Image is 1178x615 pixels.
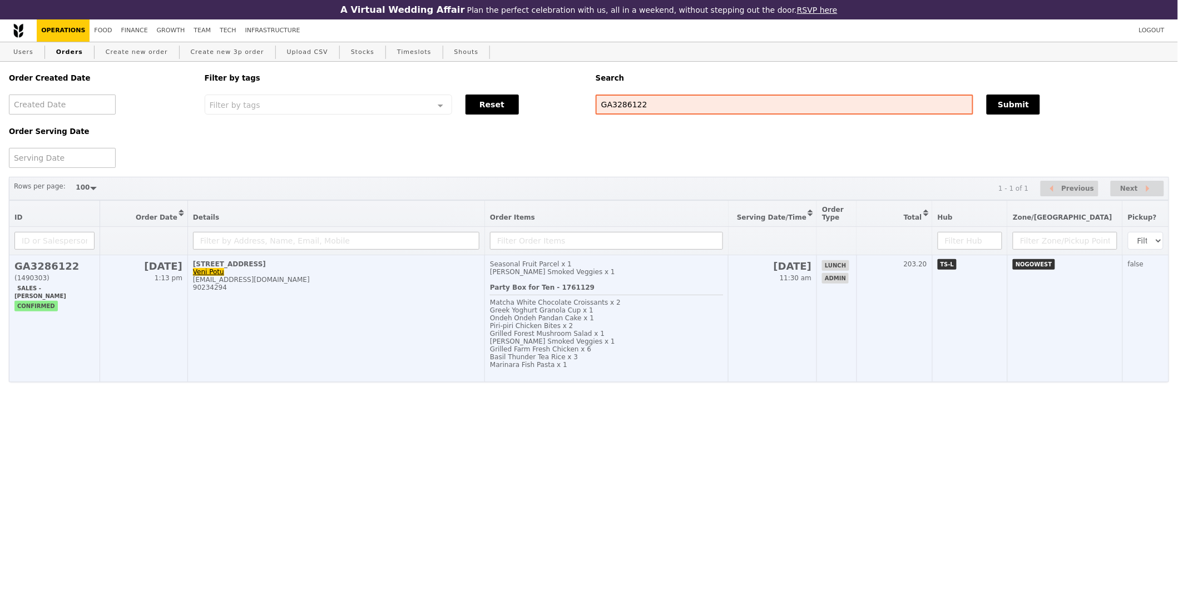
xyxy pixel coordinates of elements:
[490,338,615,345] span: [PERSON_NAME] Smoked Veggies x 1
[14,260,95,272] h2: GA3286122
[14,274,95,282] div: (1490303)
[797,6,838,14] a: RSVP here
[101,42,172,62] a: Create new order
[193,214,219,221] span: Details
[9,74,191,82] h5: Order Created Date
[490,284,595,291] b: Party Box for Ten - 1761129
[189,19,215,42] a: Team
[193,276,479,284] div: [EMAIL_ADDRESS][DOMAIN_NAME]
[14,181,66,192] label: Rows per page:
[938,232,1003,250] input: Filter Hub
[241,19,305,42] a: Infrastructure
[193,284,479,291] div: 90234294
[1013,232,1117,250] input: Filter Zone/Pickup Point
[9,148,116,168] input: Serving Date
[14,301,58,311] span: confirmed
[490,314,594,322] span: Ondeh Ondeh Pandan Cake x 1
[117,19,152,42] a: Finance
[90,19,116,42] a: Food
[596,95,973,115] input: Search any field
[340,4,464,15] h3: A Virtual Wedding Affair
[987,95,1040,115] button: Submit
[205,74,582,82] h5: Filter by tags
[9,42,38,62] a: Users
[283,42,333,62] a: Upload CSV
[14,214,22,221] span: ID
[998,185,1028,192] div: 1 - 1 of 1
[490,260,723,268] div: Seasonal Fruit Parcel x 1
[490,299,621,306] span: Matcha White Chocolate Croissants x 2
[1013,214,1112,221] span: Zone/[GEOGRAPHIC_DATA]
[822,273,849,284] span: admin
[186,42,269,62] a: Create new 3p order
[450,42,483,62] a: Shouts
[1128,260,1144,268] span: false
[215,19,241,42] a: Tech
[1062,182,1095,195] span: Previous
[490,306,593,314] span: Greek Yoghurt Granola Cup x 1
[466,95,519,115] button: Reset
[1120,182,1138,195] span: Next
[938,214,953,221] span: Hub
[37,19,90,42] a: Operations
[822,206,844,221] span: Order Type
[347,42,379,62] a: Stocks
[9,95,116,115] input: Created Date
[938,259,957,270] span: TS-L
[490,353,578,361] span: Basil Thunder Tea Rice x 3
[490,322,573,330] span: Piri‑piri Chicken Bites x 2
[210,100,260,110] span: Filter by tags
[734,260,811,272] h2: [DATE]
[1135,19,1169,42] a: Logout
[9,127,191,136] h5: Order Serving Date
[490,345,591,353] span: Grilled Farm Fresh Chicken x 6
[1128,214,1157,221] span: Pickup?
[490,330,605,338] span: Grilled Forest Mushroom Salad x 1
[52,42,87,62] a: Orders
[193,260,479,268] div: [STREET_ADDRESS]
[1041,181,1098,197] button: Previous
[155,274,182,282] span: 1:13 pm
[1013,259,1055,270] span: NOGOWEST
[596,74,1169,82] h5: Search
[393,42,435,62] a: Timeslots
[1111,181,1164,197] button: Next
[490,214,535,221] span: Order Items
[490,268,723,276] div: [PERSON_NAME] Smoked Veggies x 1
[269,4,909,15] div: Plan the perfect celebration with us, all in a weekend, without stepping out the door.
[193,232,479,250] input: Filter by Address, Name, Email, Mobile
[490,361,567,369] span: Marinara Fish Pasta x 1
[780,274,811,282] span: 11:30 am
[822,260,849,271] span: lunch
[152,19,190,42] a: Growth
[193,268,224,276] a: Veni Potu
[14,283,69,301] span: Sales - [PERSON_NAME]
[105,260,182,272] h2: [DATE]
[490,232,723,250] input: Filter Order Items
[904,260,927,268] span: 203.20
[14,232,95,250] input: ID or Salesperson name
[13,23,23,38] img: Grain logo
